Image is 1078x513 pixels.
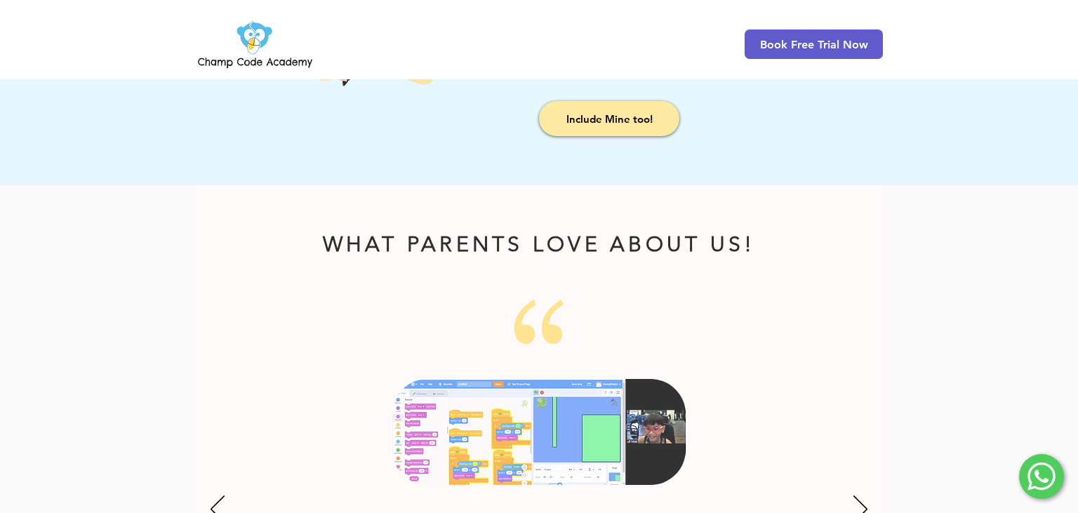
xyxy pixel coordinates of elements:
span: Book Free Trial Now [760,38,868,51]
img: Champ Code Academy Logo PNG.png [195,17,315,72]
a: Book Free Trial Now [745,29,883,59]
a: Include Mine too! [539,101,679,136]
svg: Online Coding Class for Kids [392,379,685,485]
span: WHAT PARENTS LOVE ABOUT US! [323,232,756,257]
span: Include Mine too! [566,112,653,126]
